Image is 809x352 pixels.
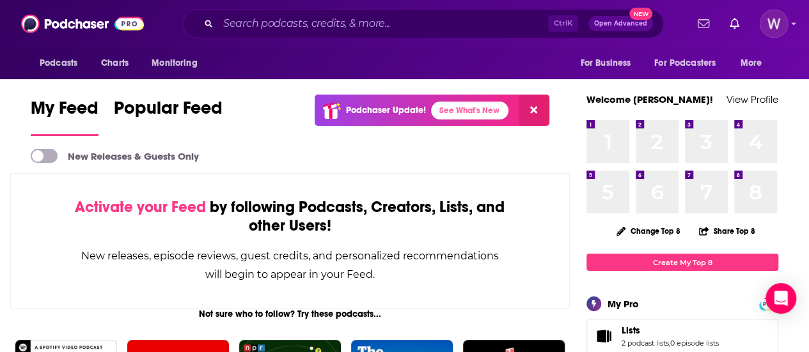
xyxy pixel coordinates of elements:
a: 2 podcast lists [622,339,669,348]
button: open menu [31,51,94,75]
div: New releases, episode reviews, guest credits, and personalized recommendations will begin to appe... [75,247,505,284]
span: Popular Feed [114,97,223,126]
a: Create My Top 8 [586,254,778,271]
span: Activate your Feed [75,197,206,217]
span: New [629,8,652,20]
a: Charts [93,51,136,75]
div: by following Podcasts, Creators, Lists, and other Users! [75,198,505,235]
img: User Profile [760,10,788,38]
button: Show profile menu [760,10,788,38]
span: More [741,54,762,72]
button: open menu [143,51,214,75]
span: For Podcasters [654,54,716,72]
a: My Feed [31,97,98,136]
button: open menu [571,51,647,75]
a: See What's New [431,102,508,119]
a: Lists [622,325,719,336]
input: Search podcasts, credits, & more... [218,13,548,34]
img: Podchaser - Follow, Share and Rate Podcasts [21,11,144,36]
span: Podcasts [40,54,77,72]
div: My Pro [608,298,639,310]
button: open menu [732,51,778,75]
span: Ctrl K [548,15,578,32]
a: 0 episode lists [670,339,719,348]
span: Logged in as williammwhite [760,10,788,38]
a: View Profile [727,93,778,105]
a: Show notifications dropdown [693,13,714,34]
button: Share Top 8 [698,218,756,243]
button: Change Top 8 [609,223,688,239]
span: Charts [101,54,129,72]
a: New Releases & Guests Only [31,149,199,163]
div: Search podcasts, credits, & more... [183,9,664,38]
div: Not sure who to follow? Try these podcasts... [10,309,570,319]
a: Popular Feed [114,97,223,136]
span: Lists [622,325,640,336]
span: , [669,339,670,348]
a: Show notifications dropdown [725,13,744,34]
span: For Business [580,54,631,72]
span: Open Advanced [594,20,647,27]
button: open menu [646,51,734,75]
a: Welcome [PERSON_NAME]! [586,93,713,105]
p: Podchaser Update! [346,105,426,116]
a: PRO [761,298,776,308]
a: Lists [591,327,617,345]
span: My Feed [31,97,98,126]
button: Open AdvancedNew [588,16,653,31]
span: PRO [761,299,776,309]
div: Open Intercom Messenger [766,283,796,314]
span: Monitoring [152,54,197,72]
